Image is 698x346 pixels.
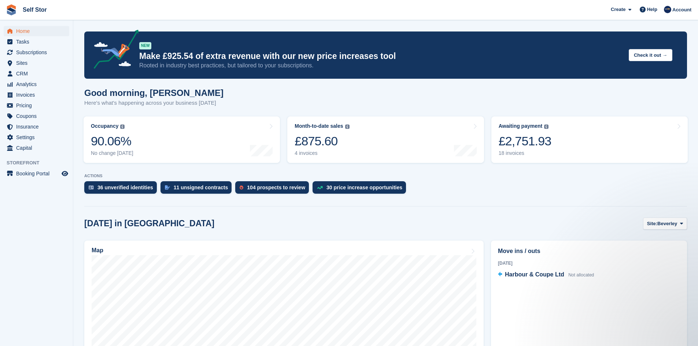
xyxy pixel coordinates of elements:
div: £2,751.93 [499,134,551,149]
span: Coupons [16,111,60,121]
span: Site: [647,220,657,227]
p: Make £925.54 of extra revenue with our new price increases tool [139,51,623,62]
a: menu [4,26,69,36]
div: 4 invoices [295,150,349,156]
div: [DATE] [498,260,680,267]
span: Harbour & Coupe Ltd [505,271,564,278]
button: Site: Beverley [643,217,687,230]
img: icon-info-grey-7440780725fd019a000dd9b08b2336e03edf1995a4989e88bcd33f0948082b44.svg [544,124,549,129]
div: 18 invoices [499,150,551,156]
a: Awaiting payment £2,751.93 18 invoices [491,116,688,163]
span: Capital [16,143,60,153]
span: Insurance [16,122,60,132]
div: 36 unverified identities [97,185,153,190]
div: Awaiting payment [499,123,543,129]
span: Settings [16,132,60,142]
div: 30 price increase opportunities [326,185,402,190]
div: Month-to-date sales [295,123,343,129]
a: menu [4,47,69,57]
h2: Move ins / outs [498,247,680,256]
div: 90.06% [91,134,133,149]
span: Pricing [16,100,60,111]
img: price-adjustments-announcement-icon-8257ccfd72463d97f412b2fc003d46551f7dbcb40ab6d574587a9cd5c0d94... [88,30,139,71]
a: menu [4,122,69,132]
div: Occupancy [91,123,118,129]
div: NEW [139,42,151,49]
h1: Good morning, [PERSON_NAME] [84,88,224,98]
img: price_increase_opportunities-93ffe204e8149a01c8c9dc8f82e8f89637d9d84a8eef4429ea346261dce0b2c0.svg [317,186,323,189]
span: Analytics [16,79,60,89]
a: Occupancy 90.06% No change [DATE] [84,116,280,163]
span: Booking Portal [16,168,60,179]
div: £875.60 [295,134,349,149]
a: 104 prospects to review [235,181,313,197]
a: menu [4,90,69,100]
span: Storefront [7,159,73,167]
a: menu [4,143,69,153]
span: Subscriptions [16,47,60,57]
img: contract_signature_icon-13c848040528278c33f63329250d36e43548de30e8caae1d1a13099fd9432cc5.svg [165,185,170,190]
img: Chris Rice [664,6,671,13]
a: menu [4,168,69,179]
span: Not allocated [568,272,594,278]
a: Self Stor [20,4,50,16]
img: stora-icon-8386f47178a22dfd0bd8f6a31ec36ba5ce8667c1dd55bd0f319d3a0aa187defe.svg [6,4,17,15]
img: prospect-51fa495bee0391a8d652442698ab0144808aea92771e9ea1ae160a38d050c398.svg [240,185,243,190]
span: Home [16,26,60,36]
img: verify_identity-adf6edd0f0f0b5bbfe63781bf79b02c33cf7c696d77639b501bdc392416b5a36.svg [89,185,94,190]
span: Help [647,6,657,13]
span: Invoices [16,90,60,100]
p: Here's what's happening across your business [DATE] [84,99,224,107]
h2: [DATE] in [GEOGRAPHIC_DATA] [84,219,214,228]
img: icon-info-grey-7440780725fd019a000dd9b08b2336e03edf1995a4989e88bcd33f0948082b44.svg [345,124,350,129]
h2: Map [92,247,103,254]
span: Tasks [16,37,60,47]
a: menu [4,58,69,68]
div: 11 unsigned contracts [174,185,228,190]
div: 104 prospects to review [247,185,305,190]
a: 30 price increase opportunities [313,181,410,197]
span: CRM [16,68,60,79]
a: Month-to-date sales £875.60 4 invoices [287,116,484,163]
span: Beverley [657,220,677,227]
button: Check it out → [629,49,672,61]
a: 36 unverified identities [84,181,160,197]
a: menu [4,111,69,121]
p: Rooted in industry best practices, but tailored to your subscriptions. [139,62,623,70]
div: No change [DATE] [91,150,133,156]
a: Preview store [60,169,69,178]
a: menu [4,79,69,89]
img: icon-info-grey-7440780725fd019a000dd9b08b2336e03edf1995a4989e88bcd33f0948082b44.svg [120,124,125,129]
a: menu [4,100,69,111]
span: Sites [16,58,60,68]
a: menu [4,132,69,142]
a: menu [4,37,69,47]
a: menu [4,68,69,79]
span: Account [672,6,691,14]
a: 11 unsigned contracts [160,181,236,197]
a: Harbour & Coupe Ltd Not allocated [498,270,594,280]
p: ACTIONS [84,174,687,178]
span: Create [611,6,625,13]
